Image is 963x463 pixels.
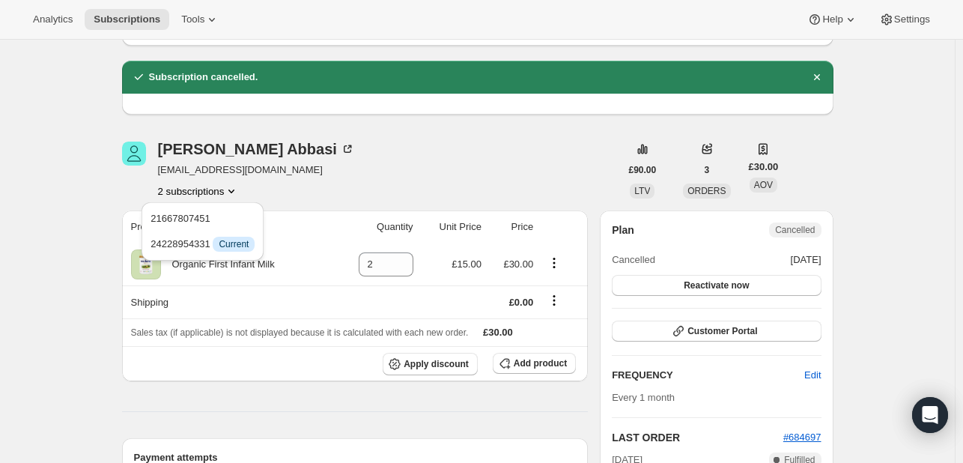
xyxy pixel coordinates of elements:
span: £0.00 [509,297,534,308]
th: Product [122,211,332,243]
span: Reactivate now [684,279,749,291]
span: Current [219,238,249,250]
th: Price [486,211,538,243]
button: Help [798,9,866,30]
span: £30.00 [503,258,533,270]
th: Quantity [332,211,418,243]
span: ORDERS [687,186,726,196]
button: 3 [696,160,719,181]
span: Cancelled [775,224,815,236]
span: £15.00 [452,258,481,270]
button: Settings [870,9,939,30]
button: #684697 [783,430,821,445]
button: Product actions [158,184,240,199]
button: Customer Portal [612,321,821,342]
span: Every 1 month [612,392,675,403]
span: Customer Portal [687,325,757,337]
button: 24228954331 InfoCurrent [146,232,259,256]
span: Tools [181,13,204,25]
span: Sales tax (if applicable) is not displayed because it is calculated with each new order. [131,327,469,338]
span: Subscriptions [94,13,160,25]
span: LTV [634,186,650,196]
span: [EMAIL_ADDRESS][DOMAIN_NAME] [158,163,355,178]
button: Shipping actions [542,292,566,309]
span: Edit [804,368,821,383]
button: Reactivate now [612,275,821,296]
img: product img [131,249,161,279]
th: Unit Price [418,211,486,243]
h2: FREQUENCY [612,368,804,383]
span: [DATE] [791,252,821,267]
button: Add product [493,353,576,374]
button: Apply discount [383,353,478,375]
button: £90.00 [620,160,666,181]
button: 21667807451 [146,207,259,231]
span: Rozita Abbasi [122,142,146,166]
span: 3 [705,164,710,176]
h2: Subscription cancelled. [149,70,258,85]
a: #684697 [783,432,821,443]
span: 24228954331 [151,238,255,249]
button: Subscriptions [85,9,169,30]
span: AOV [754,180,773,190]
span: Cancelled [612,252,655,267]
span: 21667807451 [151,213,210,224]
button: Product actions [542,255,566,271]
button: Tools [172,9,228,30]
span: Analytics [33,13,73,25]
span: Help [822,13,842,25]
th: Shipping [122,285,332,318]
span: Apply discount [404,358,469,370]
span: Settings [894,13,930,25]
div: Organic First Infant Milk [161,257,275,272]
div: [PERSON_NAME] Abbasi [158,142,355,157]
span: £30.00 [749,160,779,175]
h2: Plan [612,223,634,237]
span: £30.00 [483,327,513,338]
h2: LAST ORDER [612,430,783,445]
span: £90.00 [629,164,657,176]
button: Dismiss notification [806,67,827,88]
span: Add product [514,357,567,369]
div: Open Intercom Messenger [912,397,948,433]
button: Analytics [24,9,82,30]
button: Edit [795,363,830,387]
